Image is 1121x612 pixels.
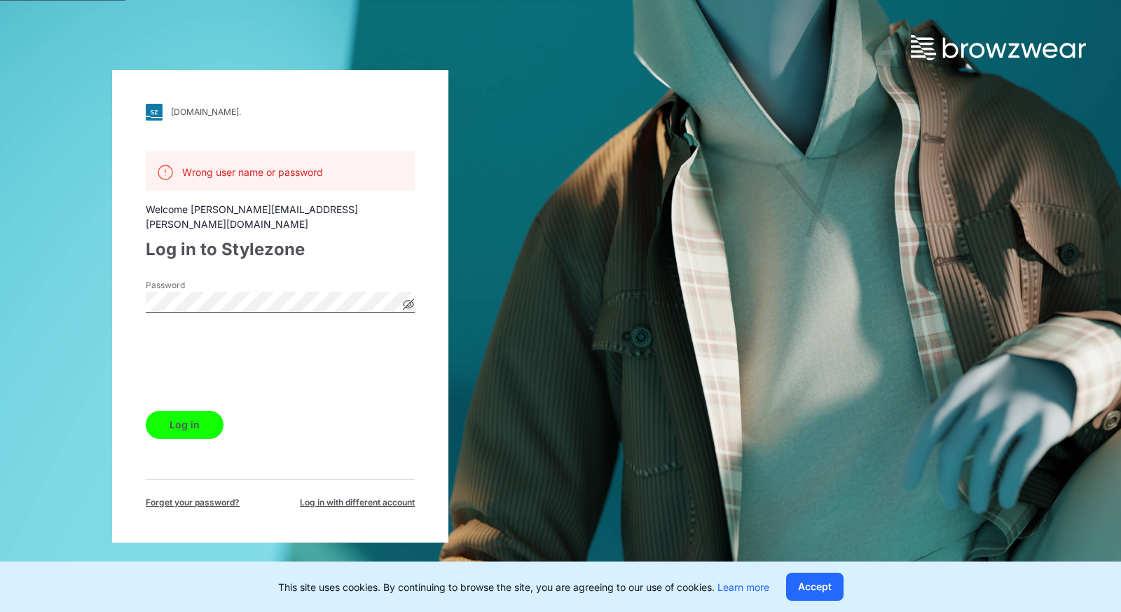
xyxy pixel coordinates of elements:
p: Wrong user name or password [182,165,323,179]
p: This site uses cookies. By continuing to browse the site, you are agreeing to our use of cookies. [278,580,769,594]
div: [DOMAIN_NAME]. [171,107,241,117]
a: Learn more [717,581,769,593]
button: Accept [786,573,844,601]
iframe: reCAPTCHA [146,334,359,388]
span: Log in with different account [300,496,415,509]
img: svg+xml;base64,PHN2ZyB3aWR0aD0iMjgiIGhlaWdodD0iMjgiIHZpZXdCb3g9IjAgMCAyOCAyOCIgZmlsbD0ibm9uZSIgeG... [146,104,163,121]
span: Forget your password? [146,496,240,509]
div: Log in to Stylezone [146,237,415,262]
img: svg+xml;base64,PHN2ZyB3aWR0aD0iMjQiIGhlaWdodD0iMjQiIHZpZXdCb3g9IjAgMCAyNCAyNCIgZmlsbD0ibm9uZSIgeG... [157,164,174,181]
img: browzwear-logo.73288ffb.svg [911,35,1086,60]
label: Password [146,279,244,292]
button: Log in [146,411,223,439]
a: [DOMAIN_NAME]. [146,104,415,121]
div: Welcome [PERSON_NAME][EMAIL_ADDRESS][PERSON_NAME][DOMAIN_NAME] [146,202,415,231]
